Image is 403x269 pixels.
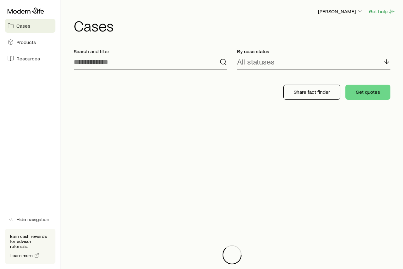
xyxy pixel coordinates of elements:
span: Cases [16,23,30,29]
button: [PERSON_NAME] [318,8,364,15]
span: Learn more [10,253,33,258]
button: Hide navigation [5,212,55,226]
button: Share fact finder [283,85,340,100]
p: Earn cash rewards for advisor referrals. [10,234,50,249]
button: Get quotes [345,85,390,100]
p: [PERSON_NAME] [318,8,363,14]
button: Get help [369,8,395,15]
a: Resources [5,52,55,65]
p: Search and filter [74,48,227,54]
span: Resources [16,55,40,62]
p: By case status [237,48,390,54]
a: Cases [5,19,55,33]
h1: Cases [74,18,395,33]
p: Share fact finder [294,89,330,95]
div: Earn cash rewards for advisor referrals.Learn more [5,229,55,264]
span: Products [16,39,36,45]
p: All statuses [237,57,275,66]
span: Hide navigation [16,216,49,222]
a: Products [5,35,55,49]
